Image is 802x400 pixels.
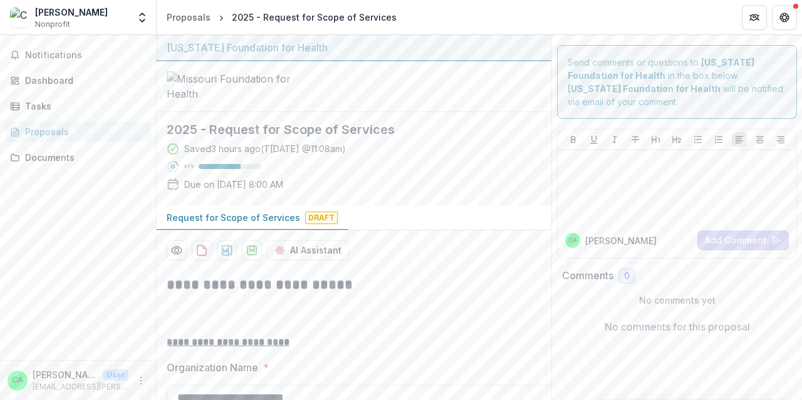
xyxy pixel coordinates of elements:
strong: [US_STATE] Foundation for Health [568,83,721,94]
div: Proposals [25,125,141,138]
div: Chuck Alexander [12,376,23,384]
p: [PERSON_NAME] [33,368,98,381]
span: Draft [305,212,338,224]
a: Proposals [5,121,151,142]
button: Bullet List [690,132,706,147]
p: No comments for this proposal [605,319,750,334]
p: Due on [DATE] 8:00 AM [184,178,283,191]
p: Request for Scope of Services [167,211,300,224]
button: download-proposal [242,240,262,260]
button: Strike [628,132,643,147]
div: [US_STATE] Foundation for Health [167,40,541,55]
button: Preview 8987e9d7-1e09-49d9-ae4b-5a06e088895f-0.pdf [167,240,187,260]
img: Missouri Foundation for Health [167,71,292,101]
button: Align Center [753,132,768,147]
button: Add Comment [697,230,789,250]
h2: Comments [562,270,613,282]
button: More [133,373,148,388]
button: AI Assistant [267,240,350,260]
p: No comments yet [562,294,792,307]
a: Tasks [5,96,151,116]
button: Heading 1 [648,132,664,147]
a: Proposals [162,8,216,26]
p: 67 % [184,162,194,171]
span: Nonprofit [35,19,70,30]
button: Partners [742,5,767,30]
p: [EMAIL_ADDRESS][PERSON_NAME][DOMAIN_NAME] [33,381,128,392]
button: download-proposal [192,240,212,260]
nav: breadcrumb [162,8,402,26]
button: Open entity switcher [133,5,151,30]
button: Heading 2 [669,132,684,147]
button: Italicize [607,132,622,147]
button: Ordered List [711,132,726,147]
button: Bold [566,132,581,147]
div: Documents [25,151,141,164]
a: Dashboard [5,70,151,91]
button: Get Help [772,5,797,30]
span: 0 [624,271,630,282]
div: 2025 - Request for Scope of Services [232,11,397,24]
div: Dashboard [25,74,141,87]
div: [PERSON_NAME] [35,6,108,19]
h2: 2025 - Request for Scope of Services [167,122,521,137]
div: Tasks [25,100,141,113]
div: Send comments or questions to in the box below. will be notified via email of your comment. [557,45,797,119]
p: User [103,369,128,381]
div: Saved 3 hours ago ( T[DATE] @ 11:08am ) [184,142,346,155]
div: Chuck Alexander [568,237,577,244]
button: Underline [586,132,601,147]
p: Organization Name [167,360,258,375]
span: Notifications [25,50,146,61]
button: download-proposal [217,240,237,260]
button: Align Left [732,132,747,147]
button: Notifications [5,45,151,65]
p: [PERSON_NAME] [585,234,657,247]
a: Documents [5,147,151,168]
button: Align Right [773,132,788,147]
img: Chuck Alexander [10,8,30,28]
div: Proposals [167,11,211,24]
